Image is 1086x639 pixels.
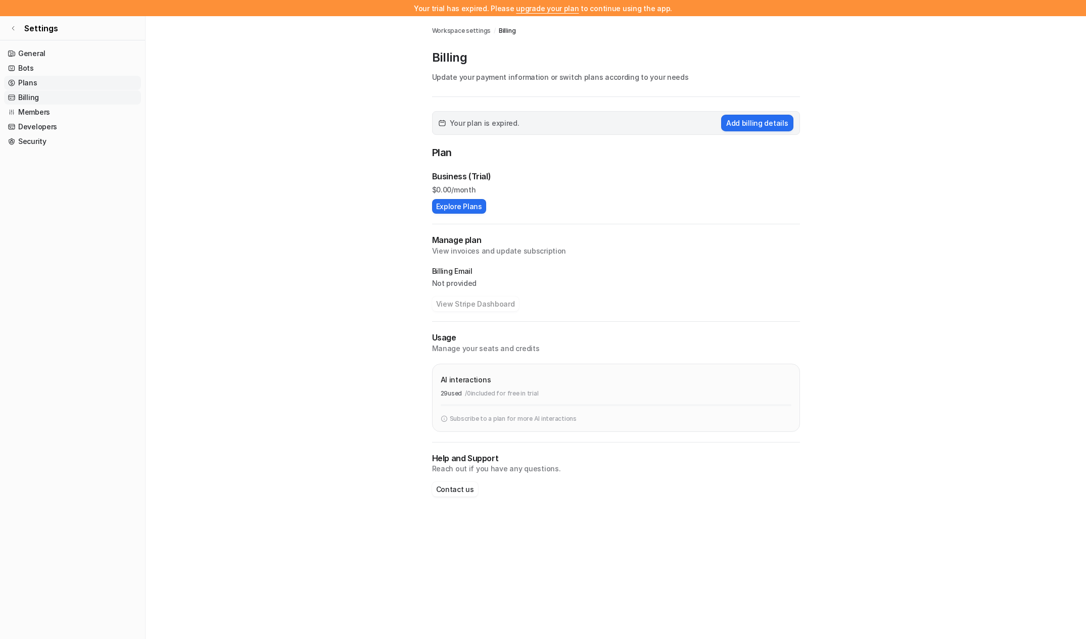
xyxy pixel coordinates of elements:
a: Billing [4,90,141,105]
a: Workspace settings [432,26,491,35]
span: Settings [24,22,58,34]
p: Usage [432,332,800,343]
p: Plan [432,145,800,162]
button: Explore Plans [432,199,486,214]
span: Your plan is expired. [450,118,520,128]
p: View invoices and update subscription [432,246,800,256]
a: Security [4,134,141,149]
a: Billing [499,26,515,35]
a: Bots [4,61,141,75]
p: Billing Email [432,266,800,276]
a: Developers [4,120,141,134]
button: View Stripe Dashboard [432,297,519,311]
p: Update your payment information or switch plans according to your needs [432,72,800,82]
button: Add billing details [721,115,793,131]
h2: Manage plan [432,234,800,246]
p: / 0 included for free in trial [465,389,538,398]
p: Not provided [432,278,800,288]
span: / [494,26,496,35]
p: Manage your seats and credits [432,343,800,354]
p: 29 used [441,389,462,398]
p: Billing [432,50,800,66]
p: Reach out if you have any questions. [432,464,800,474]
button: Contact us [432,482,478,497]
a: upgrade your plan [516,4,579,13]
img: calender-icon.svg [439,120,446,127]
p: Business (Trial) [432,170,491,182]
p: Help and Support [432,453,800,464]
p: Subscribe to a plan for more AI interactions [450,414,577,423]
a: Members [4,105,141,119]
a: Plans [4,76,141,90]
p: $ 0.00/month [432,184,800,195]
a: General [4,46,141,61]
p: AI interactions [441,374,491,385]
